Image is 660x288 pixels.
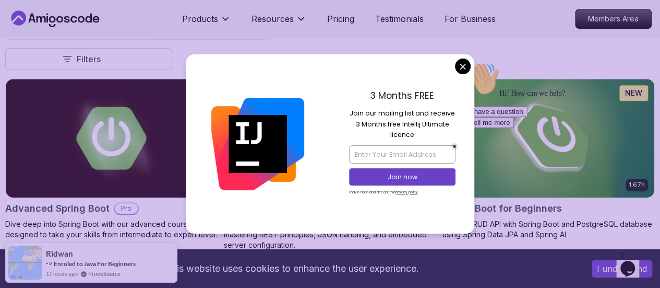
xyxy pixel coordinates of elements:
[46,249,73,258] span: ridwan
[4,59,52,70] button: Tell me more
[6,79,217,198] img: Advanced Spring Boot card
[5,201,110,216] h2: Advanced Spring Boot
[5,78,218,240] a: Advanced Spring Boot card5.18hAdvanced Spring BootProDive deep into Spring Boot with our advanced...
[575,9,651,28] p: Members Area
[445,13,496,25] a: For Business
[4,48,66,59] button: I have a question
[54,260,136,268] a: Enroled to Java For Beginners
[462,58,650,241] iframe: chat widget
[575,9,652,29] a: Members Area
[616,246,650,278] iframe: chat widget
[46,269,78,278] span: 11 hours ago
[46,259,53,268] span: ->
[5,219,218,240] p: Dive deep into Spring Boot with our advanced course, designed to take your skills from intermedia...
[251,13,294,25] p: Resources
[4,4,192,70] div: 👋Hi! How can we help?I have a questionTell me more
[224,219,436,250] p: Learn to build robust, scalable APIs with Spring Boot, mastering REST principles, JSON handling, ...
[592,260,652,278] button: Accept cookies
[115,203,138,214] p: Pro
[5,48,172,70] button: Filters
[327,13,354,25] a: Pricing
[8,257,576,280] div: This website uses cookies to enhance the user experience.
[182,13,218,25] p: Products
[375,13,424,25] a: Testimonials
[251,13,306,33] button: Resources
[4,4,38,38] img: :wave:
[88,269,121,278] a: ProveSource
[8,246,42,280] img: provesource social proof notification image
[77,53,101,65] p: Filters
[182,13,231,33] button: Products
[4,31,103,39] span: Hi! How can we help?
